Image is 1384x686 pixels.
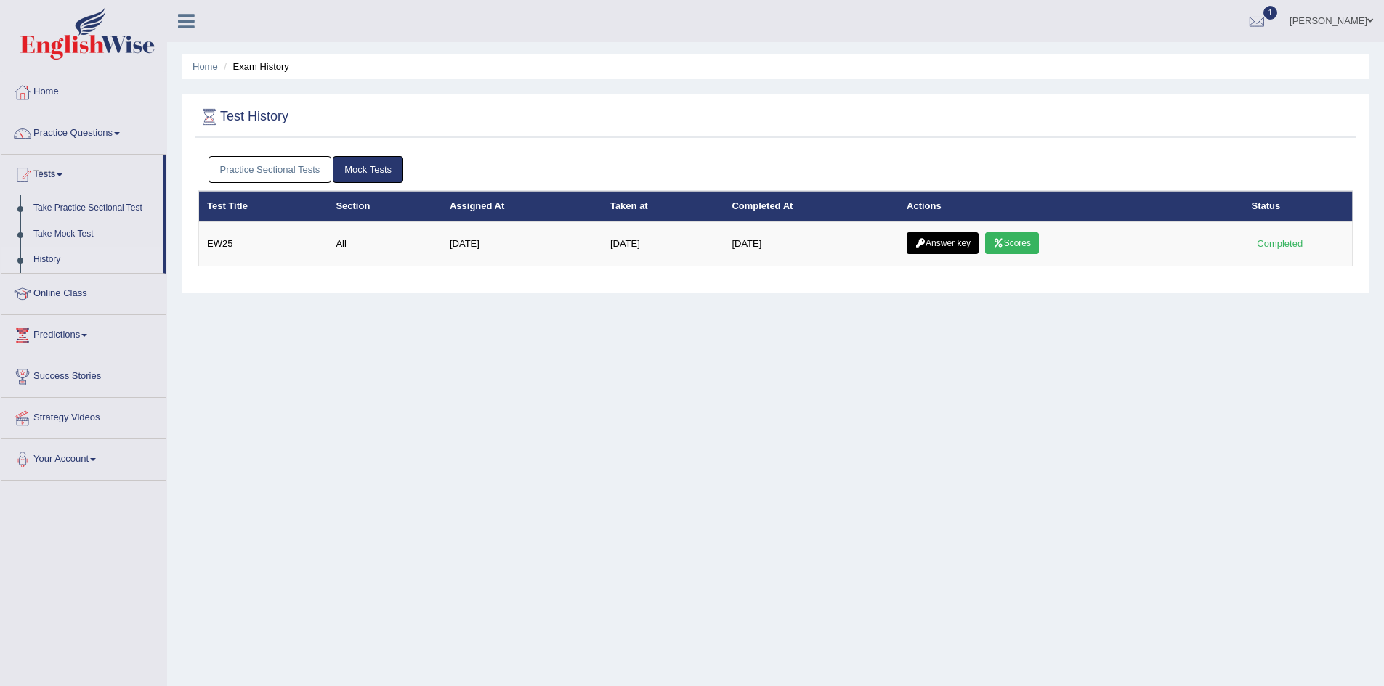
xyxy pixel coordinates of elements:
a: Answer key [907,232,979,254]
a: Success Stories [1,356,166,393]
th: Assigned At [442,191,602,221]
th: Test Title [199,191,328,221]
span: 1 [1263,6,1278,20]
div: Completed [1252,236,1308,251]
a: Practice Questions [1,113,166,150]
li: Exam History [220,60,289,73]
a: Online Class [1,274,166,310]
th: Status [1244,191,1353,221]
th: Actions [899,191,1243,221]
a: Take Mock Test [27,221,163,248]
a: Home [193,61,218,72]
a: Tests [1,155,163,191]
td: EW25 [199,221,328,266]
a: Practice Sectional Tests [209,156,332,183]
td: [DATE] [442,221,602,266]
a: Predictions [1,315,166,351]
th: Taken at [602,191,724,221]
a: Strategy Videos [1,398,166,434]
td: All [328,221,442,266]
a: Take Practice Sectional Test [27,195,163,221]
h2: Test History [198,106,288,128]
th: Section [328,191,442,221]
td: [DATE] [602,221,724,266]
td: [DATE] [724,221,899,266]
a: Your Account [1,439,166,475]
a: History [27,247,163,273]
a: Home [1,72,166,108]
a: Scores [985,232,1039,254]
th: Completed At [724,191,899,221]
a: Mock Tests [333,156,403,183]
